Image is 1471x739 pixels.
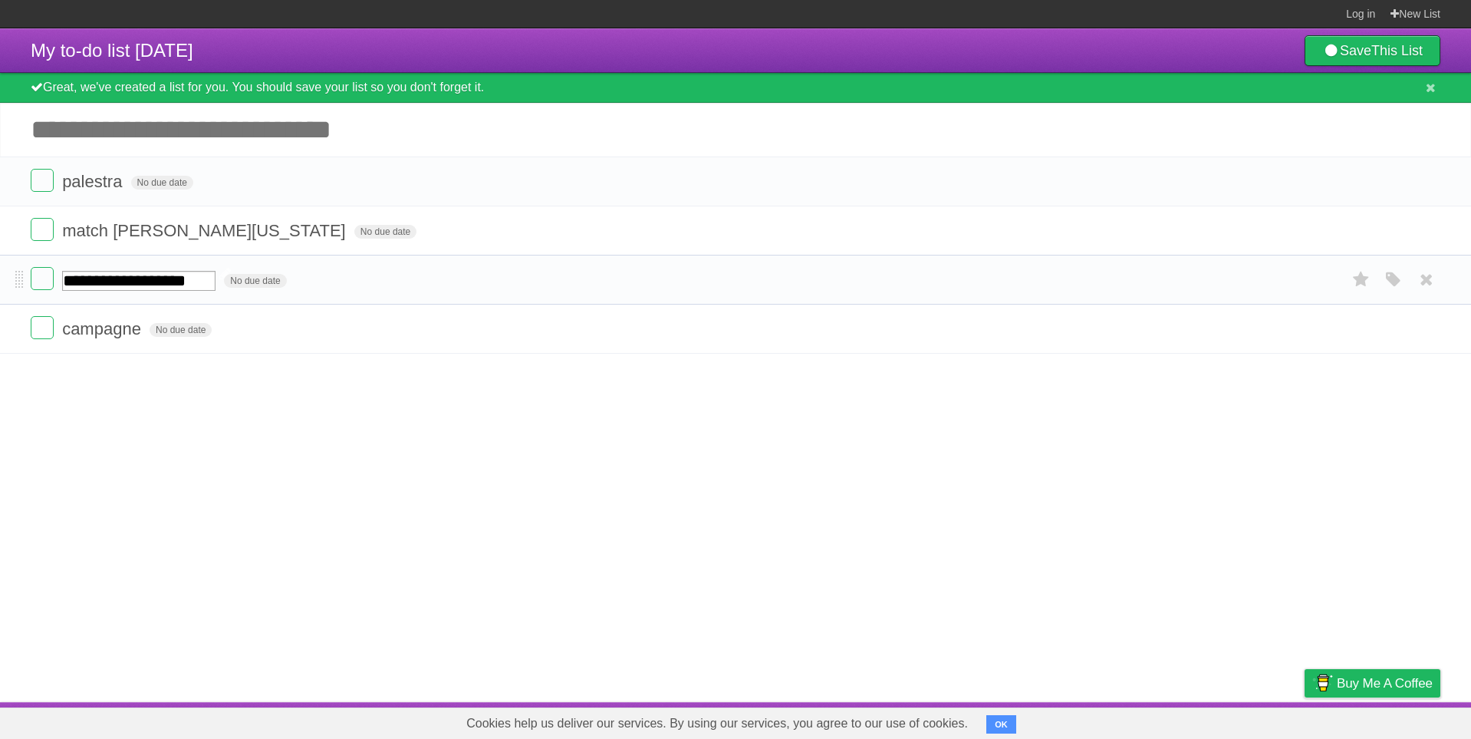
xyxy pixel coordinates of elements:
[1344,706,1440,735] a: Suggest a feature
[1312,670,1333,696] img: Buy me a coffee
[1232,706,1266,735] a: Terms
[354,225,416,239] span: No due date
[131,176,193,190] span: No due date
[986,715,1016,734] button: OK
[31,169,54,192] label: Done
[31,316,54,339] label: Done
[62,221,350,240] span: match [PERSON_NAME][US_STATE]
[31,267,54,290] label: Done
[62,172,126,191] span: palestra
[224,274,286,288] span: No due date
[62,319,145,338] span: campagne
[1337,670,1433,697] span: Buy me a coffee
[31,40,193,61] span: My to-do list [DATE]
[150,323,212,337] span: No due date
[1151,706,1213,735] a: Developers
[1305,35,1440,66] a: SaveThis List
[1101,706,1133,735] a: About
[1305,669,1440,698] a: Buy me a coffee
[1347,267,1376,292] label: Star task
[451,708,983,739] span: Cookies help us deliver our services. By using our services, you agree to our use of cookies.
[1371,43,1423,58] b: This List
[1285,706,1325,735] a: Privacy
[31,218,54,241] label: Done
